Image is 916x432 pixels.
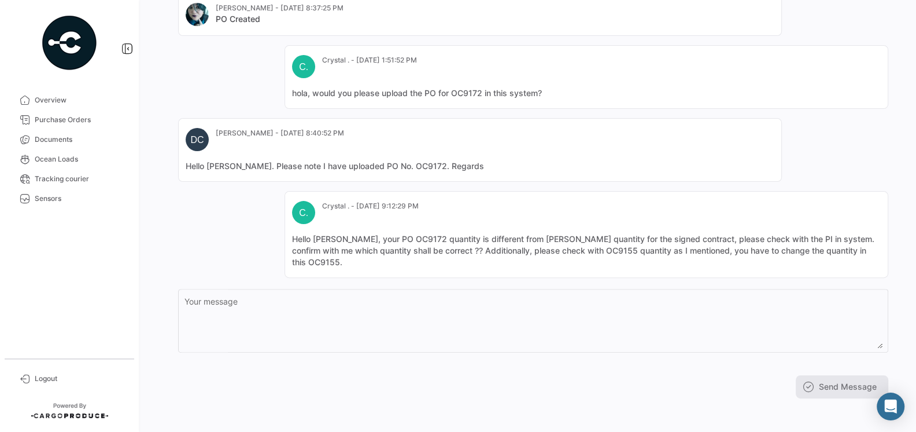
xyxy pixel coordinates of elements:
img: powered-by.png [40,14,98,72]
mat-card-content: Hello [PERSON_NAME], your PO OC9172 quantity is different from [PERSON_NAME] quantity for the sig... [292,233,881,268]
mat-card-subtitle: [PERSON_NAME] - [DATE] 8:37:25 PM [216,3,343,13]
a: Overview [9,90,130,110]
span: Overview [35,95,125,105]
a: Tracking courier [9,169,130,189]
span: Ocean Loads [35,154,125,164]
mat-card-subtitle: [PERSON_NAME] - [DATE] 8:40:52 PM [216,128,344,138]
a: Ocean Loads [9,149,130,169]
span: Sensors [35,193,125,204]
div: C. [292,55,315,78]
div: DC [186,128,209,151]
a: Documents [9,130,130,149]
span: Purchase Orders [35,115,125,125]
a: Purchase Orders [9,110,130,130]
div: C. [292,201,315,224]
mat-card-subtitle: Crystal . - [DATE] 1:51:52 PM [322,55,417,65]
span: Logout [35,374,125,384]
span: Documents [35,134,125,145]
span: Tracking courier [35,174,125,184]
mat-card-content: hola, would you please upload the PO for OC9172 in this system? [292,87,881,99]
div: Abrir Intercom Messenger [877,393,904,420]
img: IMG_20220614_122528.jpg [186,3,209,26]
mat-card-title: PO Created [216,13,343,25]
mat-card-content: Hello [PERSON_NAME]. Please note I have uploaded PO No. OC9172. Regards [186,160,774,172]
a: Sensors [9,189,130,208]
mat-card-subtitle: Crystal . - [DATE] 9:12:29 PM [322,201,419,211]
